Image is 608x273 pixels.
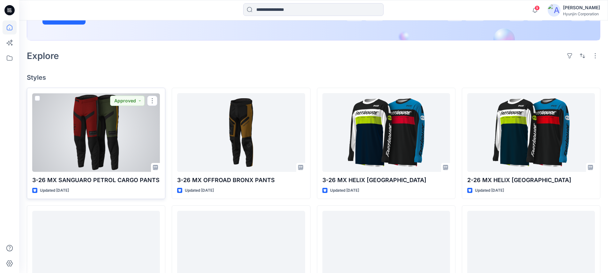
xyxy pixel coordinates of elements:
[330,187,359,194] p: Updated [DATE]
[467,176,595,185] p: 2-26 MX HELIX [GEOGRAPHIC_DATA]
[475,187,504,194] p: Updated [DATE]
[32,93,160,172] a: 3-26 MX SANGUARO PETROL CARGO PANTS
[535,5,540,11] span: 9
[27,51,59,61] h2: Explore
[467,93,595,172] a: 2-26 MX HELIX DAYTONA JERSEY
[177,93,305,172] a: 3-26 MX OFFROAD BRONX PANTS
[548,4,560,17] img: avatar
[185,187,214,194] p: Updated [DATE]
[40,187,69,194] p: Updated [DATE]
[32,176,160,185] p: 3-26 MX SANGUARO PETROL CARGO PANTS
[563,11,600,16] div: Hyunjin Corporation
[322,176,450,185] p: 3-26 MX HELIX [GEOGRAPHIC_DATA]
[27,74,600,81] h4: Styles
[563,4,600,11] div: [PERSON_NAME]
[177,176,305,185] p: 3-26 MX OFFROAD BRONX PANTS
[322,93,450,172] a: 3-26 MX HELIX DAYTONA JERSEY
